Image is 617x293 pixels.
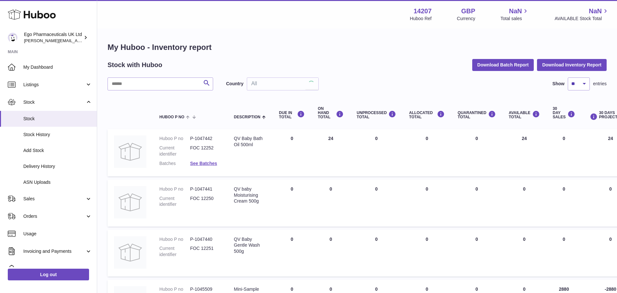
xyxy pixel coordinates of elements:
td: 0 [502,180,546,227]
div: QV Baby Bath Oil 500ml [234,135,266,148]
td: 24 [502,129,546,176]
strong: 14207 [414,7,432,16]
td: 0 [546,129,582,176]
div: ON HAND Total [318,107,344,120]
div: Currency [457,16,475,22]
span: My Dashboard [23,64,92,70]
img: product image [114,236,146,269]
dt: Current identifier [159,145,190,157]
div: ALLOCATED Total [409,111,445,119]
div: Huboo Ref [410,16,432,22]
td: 0 [546,180,582,227]
span: 0 [475,186,478,192]
h1: My Huboo - Inventory report [108,42,607,53]
span: ASN Uploads [23,179,92,185]
img: product image [114,135,146,168]
label: Country [226,81,244,87]
img: rebecca.carroll@egopharm.com [8,33,17,42]
span: NaN [509,7,522,16]
dt: Huboo P no [159,186,190,192]
a: NaN Total sales [500,7,529,22]
dt: Huboo P no [159,286,190,292]
div: DUE IN TOTAL [279,111,305,119]
span: Huboo P no [159,115,184,119]
span: Orders [23,213,85,219]
span: Sales [23,196,85,202]
span: Add Stock [23,147,92,154]
dt: Huboo P no [159,236,190,242]
label: Show [553,81,565,87]
span: 0 [475,237,478,242]
span: AVAILABLE Stock Total [554,16,609,22]
span: Invoicing and Payments [23,248,85,254]
strong: GBP [461,7,475,16]
span: entries [593,81,607,87]
span: Usage [23,231,92,237]
span: 0 [475,287,478,292]
a: NaN AVAILABLE Stock Total [554,7,609,22]
td: 0 [350,129,403,176]
span: [PERSON_NAME][EMAIL_ADDRESS][PERSON_NAME][DOMAIN_NAME] [24,38,165,43]
h2: Stock with Huboo [108,61,162,69]
td: 0 [502,230,546,277]
div: QV Baby Gentle Wash 500g [234,236,266,255]
div: 30 DAY SALES [553,107,575,120]
td: 0 [403,180,451,227]
dt: Huboo P no [159,135,190,142]
div: QUARANTINED Total [458,111,496,119]
td: 0 [403,230,451,277]
td: 24 [311,129,350,176]
td: 0 [311,180,350,227]
div: AVAILABLE Total [509,111,540,119]
dd: FOC 12251 [190,245,221,258]
a: See Batches [190,161,217,166]
dd: P-1045509 [190,286,221,292]
dd: P-1047441 [190,186,221,192]
dt: Batches [159,160,190,167]
span: Stock [23,116,92,122]
dd: P-1047442 [190,135,221,142]
td: 0 [350,230,403,277]
span: Delivery History [23,163,92,170]
td: 0 [403,129,451,176]
span: Total sales [500,16,529,22]
button: Download Inventory Report [537,59,607,71]
dd: P-1047440 [190,236,221,242]
div: UNPROCESSED Total [357,111,396,119]
td: 0 [272,129,311,176]
div: QV baby Moisturising Cream 500g [234,186,266,205]
img: product image [114,186,146,218]
dd: FOC 12250 [190,195,221,208]
span: NaN [589,7,602,16]
td: 0 [272,180,311,227]
span: Description [234,115,260,119]
td: 0 [272,230,311,277]
td: 0 [546,230,582,277]
span: Stock History [23,132,92,138]
td: 0 [311,230,350,277]
span: Cases [23,266,92,272]
dt: Current identifier [159,195,190,208]
div: Ego Pharmaceuticals UK Ltd [24,31,82,44]
button: Download Batch Report [472,59,534,71]
td: 0 [350,180,403,227]
dt: Current identifier [159,245,190,258]
span: Stock [23,99,85,105]
span: 0 [475,136,478,141]
span: Listings [23,82,85,88]
dd: FOC 12252 [190,145,221,157]
a: Log out [8,269,89,280]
